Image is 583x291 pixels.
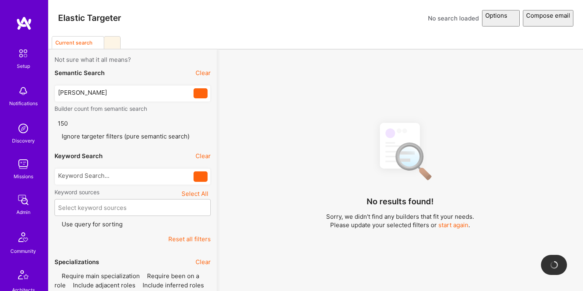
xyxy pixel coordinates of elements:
[16,16,32,31] img: logo
[15,45,32,62] img: setup
[523,10,573,26] button: Compose email
[326,221,474,229] p: Please update your selected filters or .
[94,40,101,46] i: icon Copy
[366,116,434,186] img: No Results
[201,206,205,210] i: icon Chevron
[367,197,434,206] h4: No results found!
[55,40,93,46] div: Current search
[110,41,115,45] i: icon Plus
[196,258,211,266] button: Clear
[198,174,204,180] i: icon Search
[198,90,204,96] i: icon Search
[54,55,131,64] span: Not sure what it all means?
[14,172,33,181] div: Missions
[15,120,31,136] img: discovery
[54,152,103,160] div: Keyword Search
[326,212,474,221] p: Sorry, we didn't find any builders that fit your needs.
[16,208,30,216] div: Admin
[54,188,99,196] label: Keyword sources
[58,203,127,212] div: Select keyword sources
[10,247,36,255] div: Community
[17,62,30,70] div: Setup
[196,152,211,160] button: Clear
[510,13,516,19] i: icon ArrowDownBlack
[179,188,211,199] button: Select All
[73,281,135,289] span: Include adjacent roles
[54,258,99,266] div: Specializations
[14,228,33,247] img: Community
[62,272,140,280] span: Require main specialization
[54,272,199,289] span: Require been on a role
[438,221,468,229] button: start again
[168,235,211,243] button: Reset all filters
[196,69,211,77] button: Clear
[15,156,31,172] img: teamwork
[9,99,38,108] div: Notifications
[58,13,121,23] h3: Elastic Targeter
[62,220,123,228] span: Use query for sorting
[54,105,211,112] label: Builder count from semantic search
[58,88,194,97] div: [PERSON_NAME]
[482,10,520,26] button: Options
[205,57,211,63] i: icon Info
[143,281,204,289] span: Include inferred roles
[14,267,33,286] img: Architects
[12,136,35,145] div: Discovery
[428,14,479,22] div: No search loaded
[62,132,190,140] span: Ignore targeter filters (pure semantic search)
[550,260,559,269] img: loading
[54,69,105,77] div: Semantic Search
[15,83,31,99] img: bell
[15,192,31,208] img: admin teamwork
